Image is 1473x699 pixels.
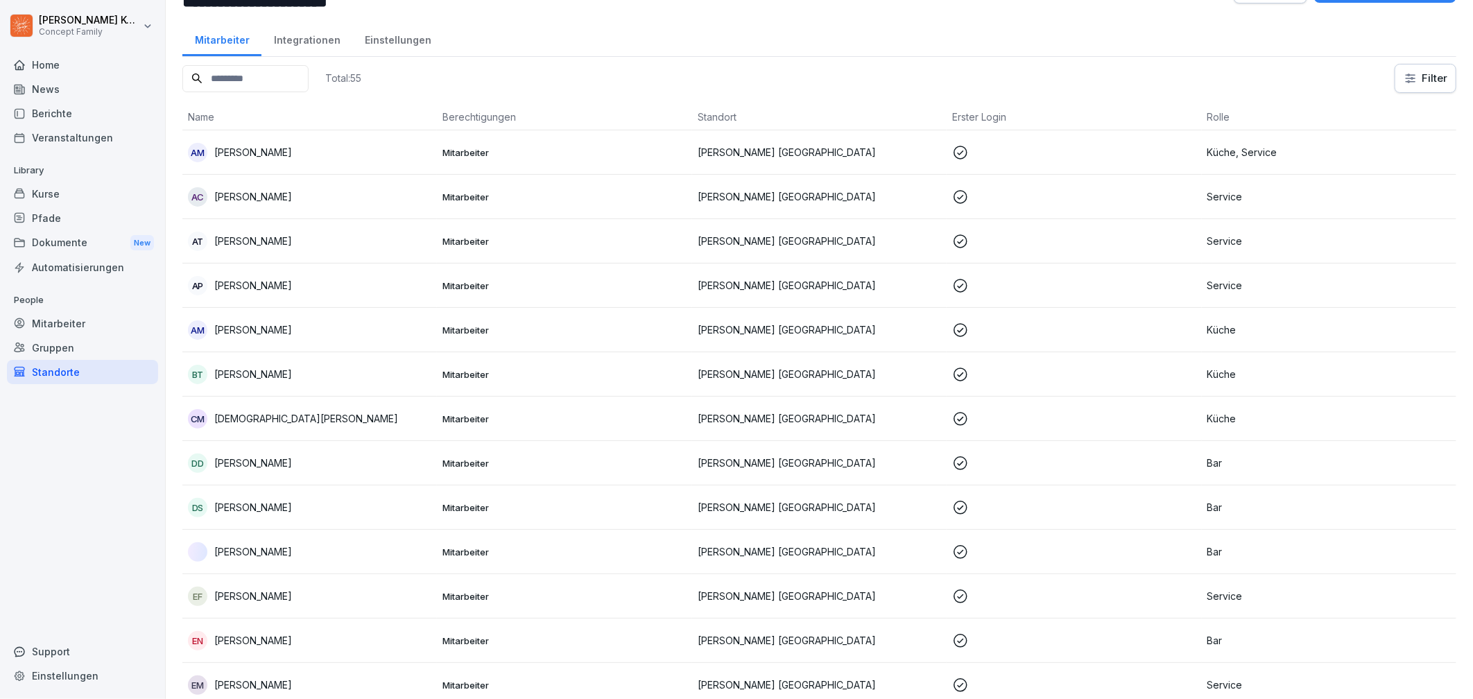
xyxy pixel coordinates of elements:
p: [PERSON_NAME] [214,633,292,648]
th: Rolle [1202,104,1456,130]
p: Küche [1207,367,1451,381]
p: Mitarbeiter [442,191,686,203]
p: [DEMOGRAPHIC_DATA][PERSON_NAME] [214,411,398,426]
p: Bar [1207,500,1451,515]
p: Mitarbeiter [442,279,686,292]
a: Integrationen [261,21,352,56]
p: Concept Family [39,27,140,37]
p: [PERSON_NAME] [GEOGRAPHIC_DATA] [698,145,941,159]
div: Support [7,639,158,664]
p: Library [7,159,158,182]
p: Mitarbeiter [442,413,686,425]
p: [PERSON_NAME] [GEOGRAPHIC_DATA] [698,633,941,648]
p: Service [1207,278,1451,293]
p: [PERSON_NAME] [214,456,292,470]
p: [PERSON_NAME] [214,367,292,381]
div: EM [188,675,207,695]
p: [PERSON_NAME] [214,589,292,603]
a: Pfade [7,206,158,230]
a: Standorte [7,360,158,384]
p: [PERSON_NAME] [214,189,292,204]
th: Standort [692,104,947,130]
p: [PERSON_NAME] Komarov [39,15,140,26]
div: AP [188,276,207,295]
p: Küche, Service [1207,145,1451,159]
p: [PERSON_NAME] [GEOGRAPHIC_DATA] [698,544,941,559]
p: Bar [1207,633,1451,648]
div: Mitarbeiter [182,21,261,56]
a: Gruppen [7,336,158,360]
p: Mitarbeiter [442,235,686,248]
p: Total: 55 [325,71,361,85]
div: CM [188,409,207,429]
a: Veranstaltungen [7,126,158,150]
button: Filter [1395,64,1456,92]
div: BT [188,365,207,384]
p: Service [1207,589,1451,603]
p: [PERSON_NAME] [GEOGRAPHIC_DATA] [698,678,941,692]
th: Name [182,104,437,130]
p: [PERSON_NAME] [GEOGRAPHIC_DATA] [698,189,941,204]
p: Service [1207,189,1451,204]
p: [PERSON_NAME] [214,678,292,692]
p: [PERSON_NAME] [GEOGRAPHIC_DATA] [698,278,941,293]
p: Mitarbeiter [442,635,686,647]
p: Mitarbeiter [442,501,686,514]
div: Einstellungen [352,21,443,56]
a: Einstellungen [7,664,158,688]
a: Automatisierungen [7,255,158,279]
p: Mitarbeiter [442,324,686,336]
p: [PERSON_NAME] [GEOGRAPHIC_DATA] [698,367,941,381]
a: Berichte [7,101,158,126]
p: Mitarbeiter [442,368,686,381]
p: [PERSON_NAME] [GEOGRAPHIC_DATA] [698,456,941,470]
th: Berechtigungen [437,104,691,130]
a: Home [7,53,158,77]
p: [PERSON_NAME] [GEOGRAPHIC_DATA] [698,500,941,515]
p: Mitarbeiter [442,146,686,159]
p: [PERSON_NAME] [214,278,292,293]
div: EF [188,587,207,606]
div: AM [188,143,207,162]
div: AM [188,320,207,340]
div: DS [188,498,207,517]
p: Küche [1207,322,1451,337]
div: Filter [1404,71,1447,85]
a: Mitarbeiter [7,311,158,336]
p: [PERSON_NAME] [GEOGRAPHIC_DATA] [698,411,941,426]
p: Bar [1207,544,1451,559]
p: Service [1207,234,1451,248]
div: News [7,77,158,101]
p: [PERSON_NAME] [214,544,292,559]
p: [PERSON_NAME] [214,234,292,248]
p: Küche [1207,411,1451,426]
p: [PERSON_NAME] [214,145,292,159]
div: Dokumente [7,230,158,256]
div: EN [188,631,207,650]
a: Kurse [7,182,158,206]
p: [PERSON_NAME] [GEOGRAPHIC_DATA] [698,322,941,337]
p: [PERSON_NAME] [214,500,292,515]
p: Bar [1207,456,1451,470]
a: DokumenteNew [7,230,158,256]
p: Mitarbeiter [442,546,686,558]
p: [PERSON_NAME] [GEOGRAPHIC_DATA] [698,589,941,603]
img: bq4sx61tro4hw31423w9v5f6.png [188,542,207,562]
div: New [130,235,154,251]
th: Erster Login [947,104,1201,130]
div: AT [188,232,207,251]
div: DD [188,454,207,473]
p: [PERSON_NAME] [GEOGRAPHIC_DATA] [698,234,941,248]
p: Mitarbeiter [442,457,686,469]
